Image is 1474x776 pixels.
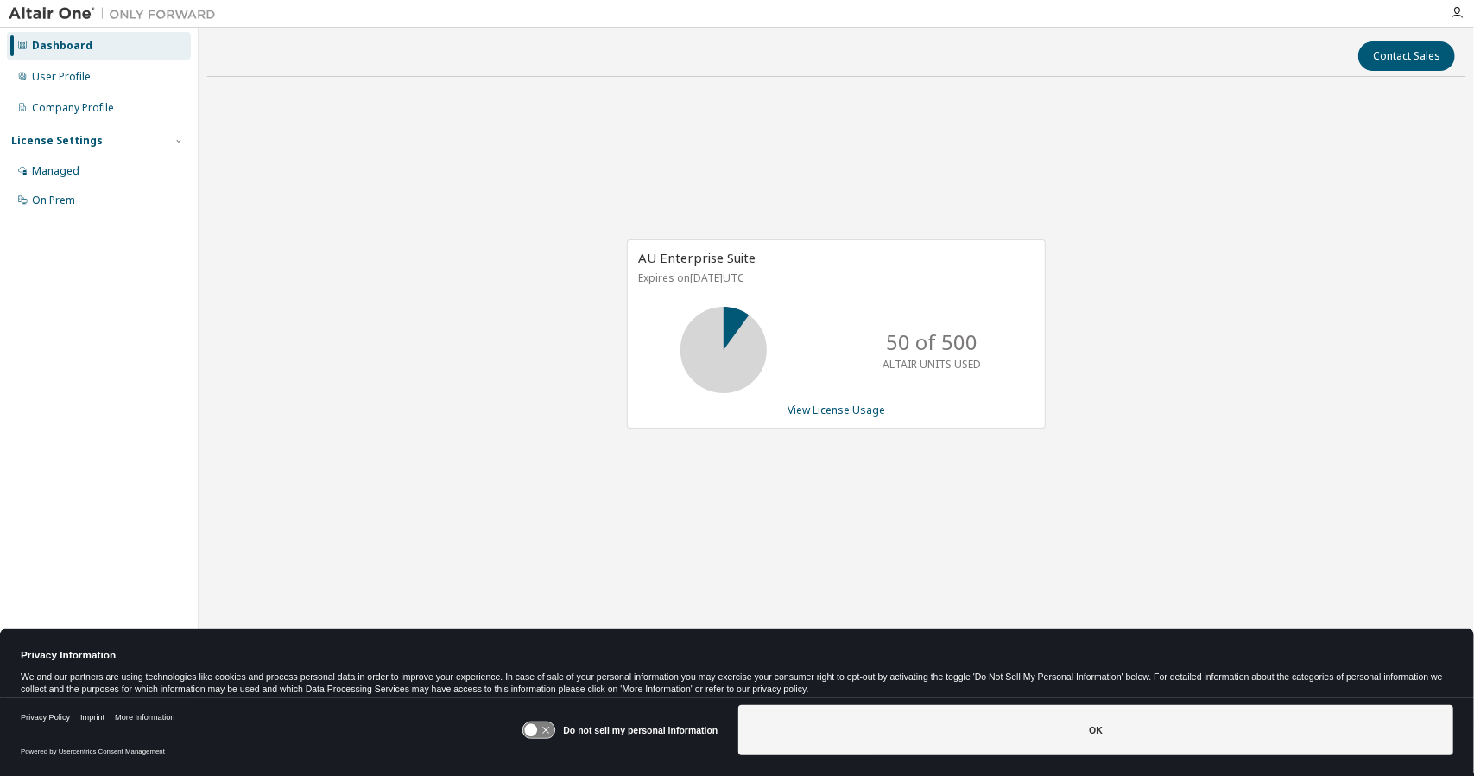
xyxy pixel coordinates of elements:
div: License Settings [11,134,103,148]
p: 50 of 500 [886,328,977,357]
div: User Profile [32,70,91,84]
p: ALTAIR UNITS USED [883,357,981,372]
button: Contact Sales [1358,41,1455,71]
div: Company Profile [32,101,114,115]
div: Managed [32,164,79,178]
span: AU Enterprise Suite [638,249,756,266]
div: Dashboard [32,39,92,53]
div: On Prem [32,194,75,207]
a: View License Usage [788,403,885,417]
img: Altair One [9,5,225,22]
p: Expires on [DATE] UTC [638,270,1030,285]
